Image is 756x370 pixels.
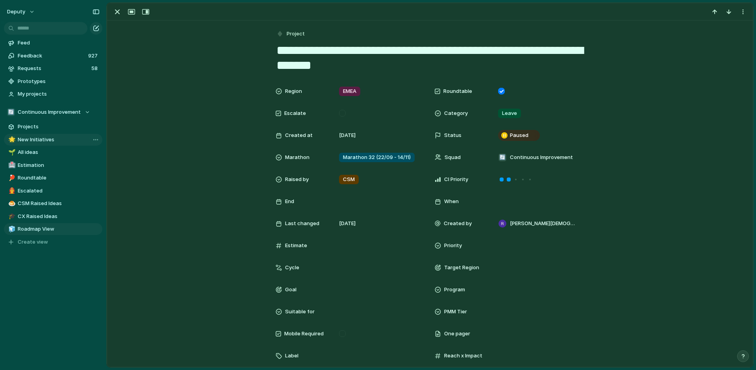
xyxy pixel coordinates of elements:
span: Leave [502,109,517,117]
span: CX Raised Ideas [18,213,100,220]
span: EMEA [343,87,356,95]
a: 🌟New Initiatives [4,134,102,146]
a: Prototypes [4,76,102,87]
span: Paused [510,131,528,139]
span: All ideas [18,148,100,156]
span: Projects [18,123,100,131]
a: 🌱All ideas [4,146,102,158]
span: CSM Raised Ideas [18,200,100,207]
span: Priority [444,242,462,250]
button: Create view [4,236,102,248]
div: 🌱 [8,148,14,157]
button: 🔄Continuous Improvement [4,106,102,118]
span: Escalated [18,187,100,195]
span: Marathon [285,154,309,161]
span: Feed [18,39,100,47]
span: Requests [18,65,89,72]
span: Mobile Required [284,330,324,338]
button: deputy [4,6,39,18]
span: [PERSON_NAME][DEMOGRAPHIC_DATA] [510,220,578,228]
span: Roundtable [443,87,472,95]
span: Created by [444,220,472,228]
span: One pager [444,330,470,338]
span: 927 [88,52,99,60]
span: Program [444,286,465,294]
span: CSM [343,176,355,183]
span: Prototypes [18,78,100,85]
a: 🏓Roundtable [4,172,102,184]
span: [DATE] [339,220,356,228]
span: Created at [285,131,313,139]
span: Last changed [285,220,319,228]
span: Raised by [285,176,309,183]
span: Estimation [18,161,100,169]
a: My projects [4,88,102,100]
div: 🧊 [8,225,14,234]
div: 🏥 [8,161,14,170]
a: 🍮CSM Raised Ideas [4,198,102,209]
a: Feedback927 [4,50,102,62]
button: 🏥 [7,161,15,169]
span: Roundtable [18,174,100,182]
a: Feed [4,37,102,49]
span: Squad [445,154,461,161]
span: CI Priority [444,176,468,183]
button: Project [275,28,307,40]
button: 🍮 [7,200,15,207]
span: Continuous Improvement [510,154,573,161]
button: 🌟 [7,136,15,144]
span: New Initiatives [18,136,100,144]
span: Feedback [18,52,86,60]
span: My projects [18,90,100,98]
div: 🍮 [8,199,14,208]
span: Estimate [285,242,307,250]
span: Marathon 32 (22/09 - 14/11) [343,154,411,161]
span: Create view [18,238,48,246]
span: End [285,198,294,205]
span: deputy [7,8,25,16]
span: Category [444,109,468,117]
a: Projects [4,121,102,133]
span: Reach x Impact [444,352,482,360]
span: Status [444,131,461,139]
span: PMM Tier [444,308,467,316]
div: 🔄 [498,154,506,161]
div: 🎓 [8,212,14,221]
button: 👨‍🚒 [7,187,15,195]
button: 🧊 [7,225,15,233]
a: 🎓CX Raised Ideas [4,211,102,222]
button: 🌱 [7,148,15,156]
div: 🔄 [7,108,15,116]
span: Target Region [444,264,479,272]
span: Suitable for [285,308,315,316]
a: 👨‍🚒Escalated [4,185,102,197]
span: When [444,198,459,205]
button: 🏓 [7,174,15,182]
button: 🎓 [7,213,15,220]
span: Project [287,30,305,38]
span: [DATE] [339,131,356,139]
span: Label [285,352,298,360]
span: Continuous Improvement [18,108,81,116]
span: 58 [91,65,99,72]
span: Escalate [284,109,306,117]
div: 👨‍🚒 [8,186,14,195]
span: Cycle [285,264,299,272]
span: Goal [285,286,296,294]
span: Region [285,87,302,95]
span: Roadmap View [18,225,100,233]
div: 🌟 [8,135,14,144]
a: 🧊Roadmap View [4,223,102,235]
a: Requests58 [4,63,102,74]
div: 🏓 [8,174,14,183]
a: 🏥Estimation [4,159,102,171]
